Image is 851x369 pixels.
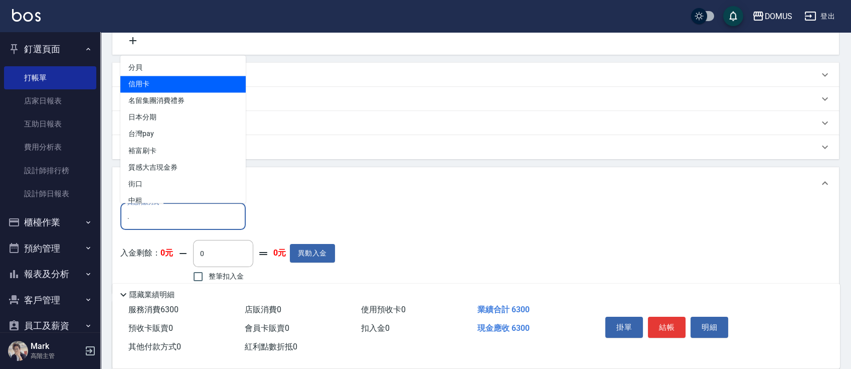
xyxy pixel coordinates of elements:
[4,89,96,112] a: 店家日報表
[4,313,96,339] button: 員工及薪資
[245,323,289,333] span: 會員卡販賣 0
[112,167,839,199] div: 其他付款方式入金可用餘額: 0
[112,135,839,159] div: 紅利點數剩餘點數: 293610換算比率: 1
[127,199,159,206] label: 其他付款方式
[209,271,244,282] span: 整筆扣入金
[4,209,96,235] button: 櫃檯作業
[477,323,529,333] span: 現金應收 6300
[120,126,246,142] span: 台灣pay
[128,305,179,314] span: 服務消費 6300
[112,111,839,135] div: 使用預收卡
[361,323,390,333] span: 扣入金 0
[4,66,96,89] a: 打帳單
[120,76,246,92] span: 信用卡
[4,235,96,262] button: 預約管理
[4,136,96,159] a: 費用分析表
[4,36,96,62] button: 釘選頁面
[290,244,335,263] button: 異動入金
[800,7,839,26] button: 登出
[128,342,181,351] span: 其他付款方式 0
[245,305,281,314] span: 店販消費 0
[112,63,839,87] div: 店販銷售
[723,6,743,26] button: save
[748,6,796,27] button: DOMUS
[120,192,246,208] span: 中租
[245,342,297,351] span: 紅利點數折抵 0
[120,175,246,192] span: 街口
[648,317,686,338] button: 結帳
[4,261,96,287] button: 報表及分析
[4,182,96,205] a: 設計師日報表
[120,59,246,76] span: 分貝
[4,112,96,136] a: 互助日報表
[477,305,529,314] span: 業績合計 6300
[12,9,41,22] img: Logo
[128,323,173,333] span: 預收卡販賣 0
[605,317,643,338] button: 掛單
[4,159,96,182] a: 設計師排行榜
[120,109,246,126] span: 日本分期
[120,248,173,259] p: 入金剩餘：
[691,317,728,338] button: 明細
[160,248,173,258] strong: 0元
[273,248,286,259] strong: 0元
[129,290,175,300] p: 隱藏業績明細
[120,159,246,175] span: 質感大吉現金券
[120,92,246,109] span: 名留集團消費禮券
[764,10,792,23] div: DOMUS
[31,341,82,351] h5: Mark
[31,351,82,360] p: 高階主管
[112,87,839,111] div: 預收卡販賣
[361,305,406,314] span: 使用預收卡 0
[120,142,246,159] span: 裕富刷卡
[8,341,28,361] img: Person
[4,287,96,313] button: 客戶管理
